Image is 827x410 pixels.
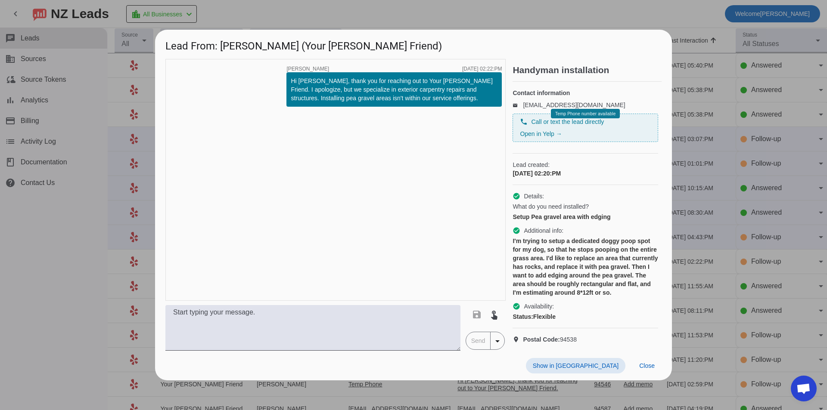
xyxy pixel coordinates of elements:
[513,312,658,321] div: Flexible
[520,130,562,137] a: Open in Yelp →
[155,30,672,59] h1: Lead From: [PERSON_NAME] (Your [PERSON_NAME] Friend)
[462,66,502,71] div: [DATE] 02:22:PM
[513,336,523,343] mat-icon: location_on
[513,202,589,211] span: What do you need installed?
[523,336,560,343] strong: Postal Code:
[513,89,658,97] h4: Contact information
[513,103,523,107] mat-icon: email
[524,226,563,235] span: Additional info:
[531,117,604,126] span: Call or text the lead directly
[513,302,520,310] mat-icon: check_circle
[513,237,658,297] div: I'm trying to setup a dedicated doggy poop spot for my dog, so that he stops pooping on the entir...
[639,362,655,369] span: Close
[523,335,577,344] span: 94538
[286,66,329,71] span: [PERSON_NAME]
[632,358,662,373] button: Close
[520,118,528,126] mat-icon: phone
[513,192,520,200] mat-icon: check_circle
[513,66,662,74] h2: Handyman installation
[291,77,497,102] div: Hi [PERSON_NAME], thank you for reaching out to Your [PERSON_NAME] Friend. I apologize, but we sp...
[533,362,619,369] span: Show in [GEOGRAPHIC_DATA]
[555,111,616,116] span: Temp Phone number available
[489,309,499,320] mat-icon: touch_app
[523,102,625,108] a: [EMAIL_ADDRESS][DOMAIN_NAME]
[524,302,554,311] span: Availability:
[513,169,658,178] div: [DATE] 02:20:PM
[526,358,625,373] button: Show in [GEOGRAPHIC_DATA]
[524,192,544,200] span: Details:
[513,160,658,169] span: Lead created:
[791,376,817,401] div: Open chat
[513,227,520,234] mat-icon: check_circle
[492,336,503,346] mat-icon: arrow_drop_down
[513,213,658,221] div: Setup Pea gravel area with edging
[513,313,533,320] strong: Status:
